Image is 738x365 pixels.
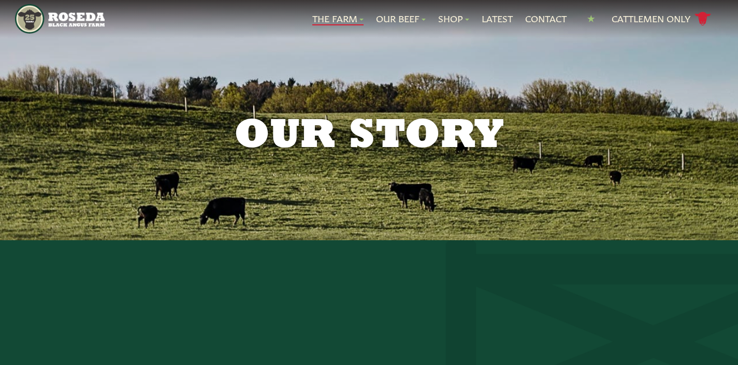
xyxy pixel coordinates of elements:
[525,12,567,25] a: Contact
[612,10,711,28] a: Cattlemen Only
[482,12,513,25] a: Latest
[15,4,105,34] img: https://roseda.com/wp-content/uploads/2021/05/roseda-25-header.png
[104,116,634,157] h1: Our Story
[376,12,426,25] a: Our Beef
[438,12,469,25] a: Shop
[312,12,364,25] a: The Farm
